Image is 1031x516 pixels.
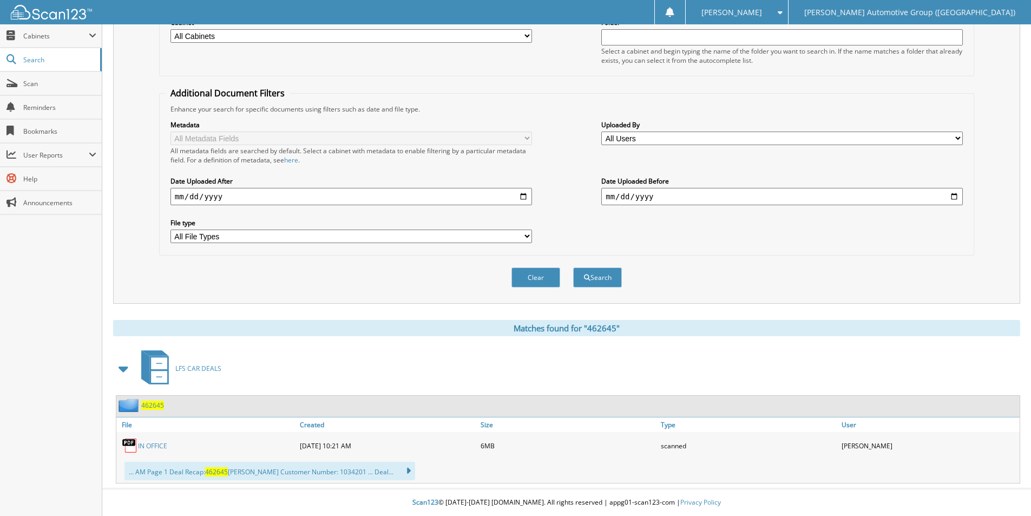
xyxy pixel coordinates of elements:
div: scanned [658,435,839,456]
span: Scan123 [412,498,438,507]
span: Announcements [23,198,96,207]
span: Scan [23,79,96,88]
div: Enhance your search for specific documents using filters such as date and file type. [165,104,968,114]
div: 6MB [478,435,659,456]
legend: Additional Document Filters [165,87,290,99]
input: start [170,188,532,205]
label: File type [170,218,532,227]
a: Type [658,417,839,432]
span: Bookmarks [23,127,96,136]
label: Date Uploaded After [170,177,532,186]
span: Reminders [23,103,96,112]
label: Uploaded By [601,120,963,129]
div: All metadata fields are searched by default. Select a cabinet with metadata to enable filtering b... [170,146,532,165]
span: Help [23,174,96,184]
div: Select a cabinet and begin typing the name of the folder you want to search in. If the name match... [601,47,963,65]
a: here [284,155,298,165]
span: LFS CAR DEALS [175,364,221,373]
label: Date Uploaded Before [601,177,963,186]
button: Clear [511,267,560,288]
button: Search [573,267,622,288]
span: 462645 [205,467,228,476]
input: end [601,188,963,205]
span: Cabinets [23,31,89,41]
div: [DATE] 10:21 AM [297,435,478,456]
img: PDF.png [122,437,138,454]
span: User Reports [23,151,89,160]
label: Metadata [170,120,532,129]
iframe: Chat Widget [977,464,1031,516]
a: File [116,417,297,432]
div: [PERSON_NAME] [839,435,1020,456]
div: ... AM Page 1 Deal Recap: [PERSON_NAME] Customer Number: 1034201 ... Deal... [124,462,415,480]
a: LFS CAR DEALS [135,347,221,390]
a: User [839,417,1020,432]
div: Matches found for "462645" [113,320,1020,336]
span: Search [23,55,95,64]
span: [PERSON_NAME] Automotive Group ([GEOGRAPHIC_DATA]) [804,9,1015,16]
a: Size [478,417,659,432]
div: © [DATE]-[DATE] [DOMAIN_NAME]. All rights reserved | appg01-scan123-com | [102,489,1031,516]
a: Created [297,417,478,432]
img: scan123-logo-white.svg [11,5,92,19]
img: folder2.png [119,399,141,412]
a: Privacy Policy [680,498,721,507]
span: [PERSON_NAME] [701,9,762,16]
a: 462645 [141,401,164,410]
a: IN OFFICE [138,441,167,450]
